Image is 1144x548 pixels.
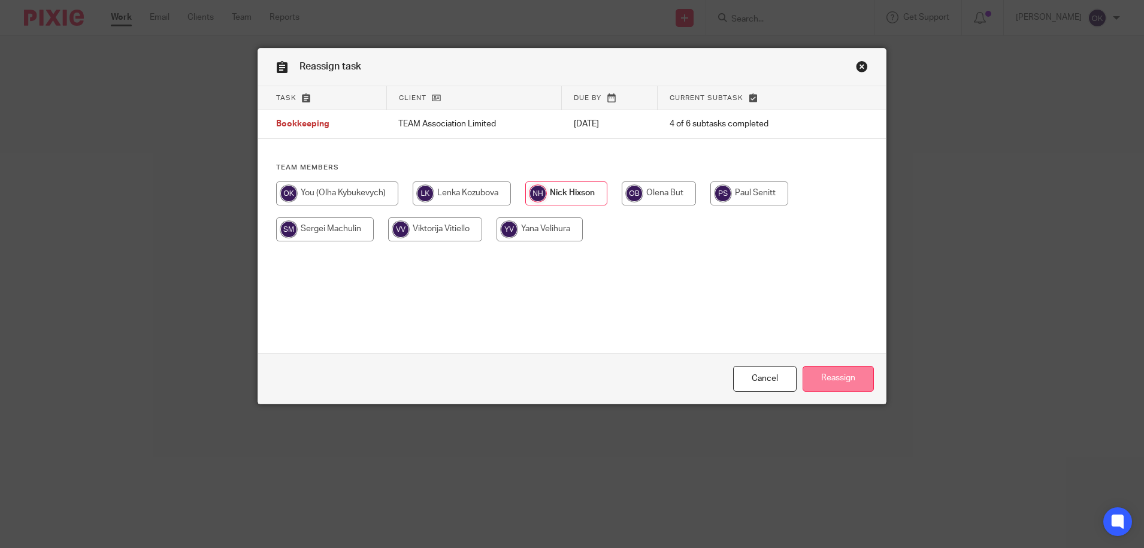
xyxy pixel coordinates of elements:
a: Close this dialog window [733,366,797,392]
input: Reassign [803,366,874,392]
a: Close this dialog window [856,60,868,77]
span: Due by [574,95,601,101]
span: Task [276,95,296,101]
span: Bookkeeping [276,120,329,129]
td: 4 of 6 subtasks completed [658,110,834,139]
p: [DATE] [574,118,646,130]
span: Reassign task [299,62,361,71]
span: Client [399,95,426,101]
h4: Team members [276,163,868,172]
p: TEAM Association Limited [398,118,549,130]
span: Current subtask [670,95,743,101]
